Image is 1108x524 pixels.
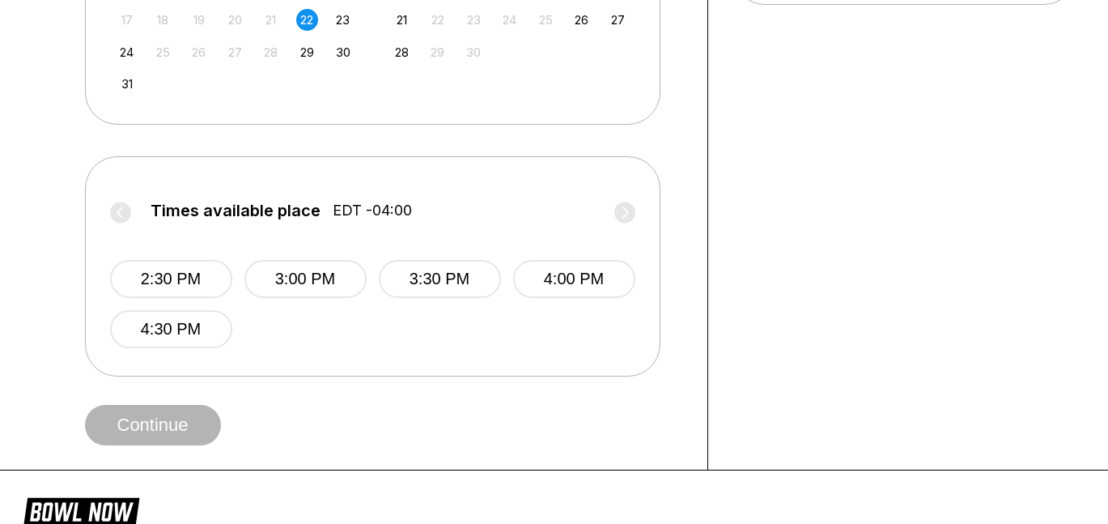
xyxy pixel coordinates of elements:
[224,9,246,31] div: Not available Wednesday, August 20th, 2025
[333,202,412,219] span: EDT -04:00
[188,41,210,63] div: Not available Tuesday, August 26th, 2025
[188,9,210,31] div: Not available Tuesday, August 19th, 2025
[607,9,629,31] div: Choose Saturday, September 27th, 2025
[391,41,413,63] div: Choose Sunday, September 28th, 2025
[379,260,501,298] button: 3:30 PM
[260,9,282,31] div: Not available Thursday, August 21st, 2025
[463,9,485,31] div: Not available Tuesday, September 23rd, 2025
[427,9,448,31] div: Not available Monday, September 22nd, 2025
[151,202,321,219] span: Times available place
[332,41,354,63] div: Choose Saturday, August 30th, 2025
[513,260,635,298] button: 4:00 PM
[110,310,232,348] button: 4:30 PM
[152,41,174,63] div: Not available Monday, August 25th, 2025
[116,9,138,31] div: Not available Sunday, August 17th, 2025
[116,41,138,63] div: Choose Sunday, August 24th, 2025
[244,260,367,298] button: 3:00 PM
[260,41,282,63] div: Not available Thursday, August 28th, 2025
[296,41,318,63] div: Choose Friday, August 29th, 2025
[152,9,174,31] div: Not available Monday, August 18th, 2025
[332,9,354,31] div: Choose Saturday, August 23rd, 2025
[571,9,592,31] div: Choose Friday, September 26th, 2025
[296,9,318,31] div: Choose Friday, August 22nd, 2025
[224,41,246,63] div: Not available Wednesday, August 27th, 2025
[427,41,448,63] div: Not available Monday, September 29th, 2025
[391,9,413,31] div: Choose Sunday, September 21st, 2025
[110,260,232,298] button: 2:30 PM
[116,73,138,95] div: Choose Sunday, August 31st, 2025
[463,41,485,63] div: Not available Tuesday, September 30th, 2025
[499,9,520,31] div: Not available Wednesday, September 24th, 2025
[535,9,557,31] div: Not available Thursday, September 25th, 2025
